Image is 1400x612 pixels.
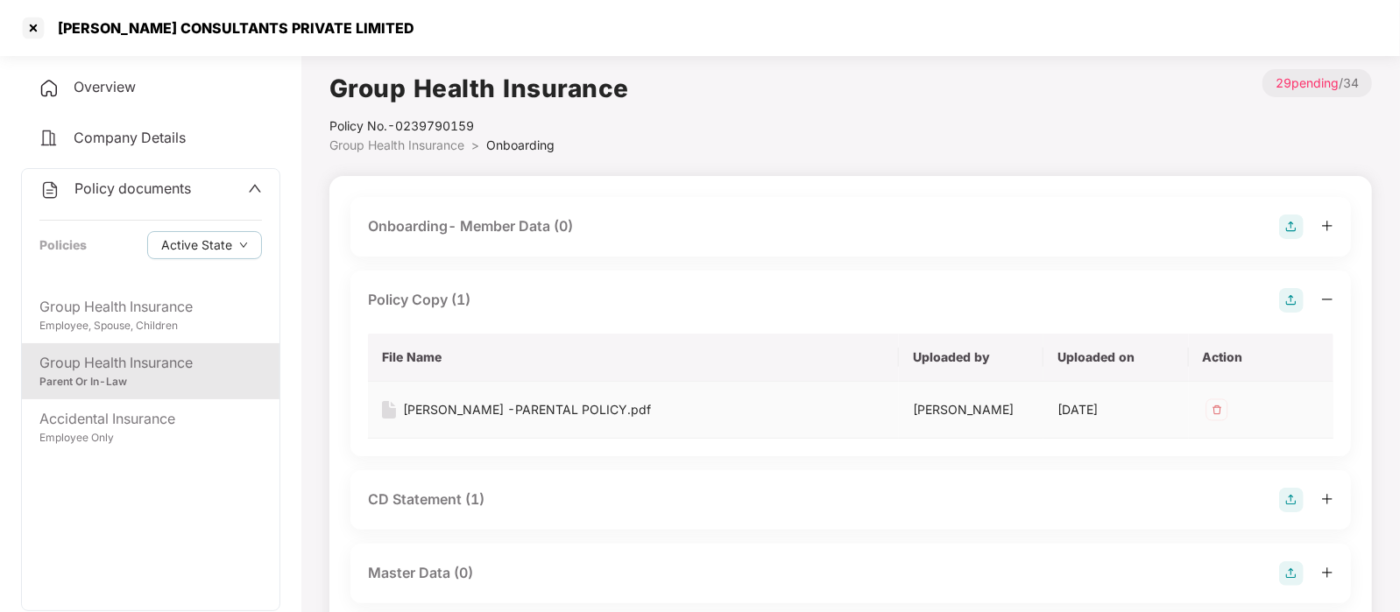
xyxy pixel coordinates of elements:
[382,401,396,419] img: svg+xml;base64,PHN2ZyB4bWxucz0iaHR0cDovL3d3dy53My5vcmcvMjAwMC9zdmciIHdpZHRoPSIxNiIgaGVpZ2h0PSIyMC...
[1321,220,1333,232] span: plus
[368,562,473,584] div: Master Data (0)
[329,137,464,152] span: Group Health Insurance
[39,408,262,430] div: Accidental Insurance
[39,430,262,447] div: Employee Only
[248,181,262,195] span: up
[1057,400,1174,419] div: [DATE]
[368,489,484,510] div: CD Statement (1)
[403,400,651,419] div: [PERSON_NAME] -PARENTAL POLICY.pdf
[1279,215,1304,239] img: svg+xml;base64,PHN2ZyB4bWxucz0iaHR0cDovL3d3dy53My5vcmcvMjAwMC9zdmciIHdpZHRoPSIyOCIgaGVpZ2h0PSIyOC...
[74,78,136,95] span: Overview
[39,236,87,255] div: Policies
[913,400,1029,419] div: [PERSON_NAME]
[1262,69,1372,97] p: / 34
[1203,396,1231,424] img: svg+xml;base64,PHN2ZyB4bWxucz0iaHR0cDovL3d3dy53My5vcmcvMjAwMC9zdmciIHdpZHRoPSIzMiIgaGVpZ2h0PSIzMi...
[47,19,414,37] div: [PERSON_NAME] CONSULTANTS PRIVATE LIMITED
[1279,288,1304,313] img: svg+xml;base64,PHN2ZyB4bWxucz0iaHR0cDovL3d3dy53My5vcmcvMjAwMC9zdmciIHdpZHRoPSIyOCIgaGVpZ2h0PSIyOC...
[1189,334,1333,382] th: Action
[39,78,60,99] img: svg+xml;base64,PHN2ZyB4bWxucz0iaHR0cDovL3d3dy53My5vcmcvMjAwMC9zdmciIHdpZHRoPSIyNCIgaGVpZ2h0PSIyNC...
[1321,566,1333,579] span: plus
[329,69,629,108] h1: Group Health Insurance
[1321,293,1333,306] span: minus
[486,137,555,152] span: Onboarding
[899,334,1043,382] th: Uploaded by
[1279,561,1304,586] img: svg+xml;base64,PHN2ZyB4bWxucz0iaHR0cDovL3d3dy53My5vcmcvMjAwMC9zdmciIHdpZHRoPSIyOCIgaGVpZ2h0PSIyOC...
[1276,75,1339,90] span: 29 pending
[368,289,470,311] div: Policy Copy (1)
[161,236,232,255] span: Active State
[1279,488,1304,512] img: svg+xml;base64,PHN2ZyB4bWxucz0iaHR0cDovL3d3dy53My5vcmcvMjAwMC9zdmciIHdpZHRoPSIyOCIgaGVpZ2h0PSIyOC...
[147,231,262,259] button: Active Statedown
[74,179,191,197] span: Policy documents
[471,137,479,152] span: >
[1043,334,1188,382] th: Uploaded on
[1321,493,1333,505] span: plus
[39,318,262,334] div: Employee, Spouse, Children
[39,128,60,149] img: svg+xml;base64,PHN2ZyB4bWxucz0iaHR0cDovL3d3dy53My5vcmcvMjAwMC9zdmciIHdpZHRoPSIyNCIgaGVpZ2h0PSIyNC...
[39,179,60,200] img: svg+xml;base64,PHN2ZyB4bWxucz0iaHR0cDovL3d3dy53My5vcmcvMjAwMC9zdmciIHdpZHRoPSIyNCIgaGVpZ2h0PSIyNC...
[368,334,899,382] th: File Name
[239,241,248,250] span: down
[39,296,262,318] div: Group Health Insurance
[74,129,186,146] span: Company Details
[39,352,262,374] div: Group Health Insurance
[368,215,573,237] div: Onboarding- Member Data (0)
[39,374,262,390] div: Parent Or In-Law
[329,116,629,136] div: Policy No.- 0239790159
